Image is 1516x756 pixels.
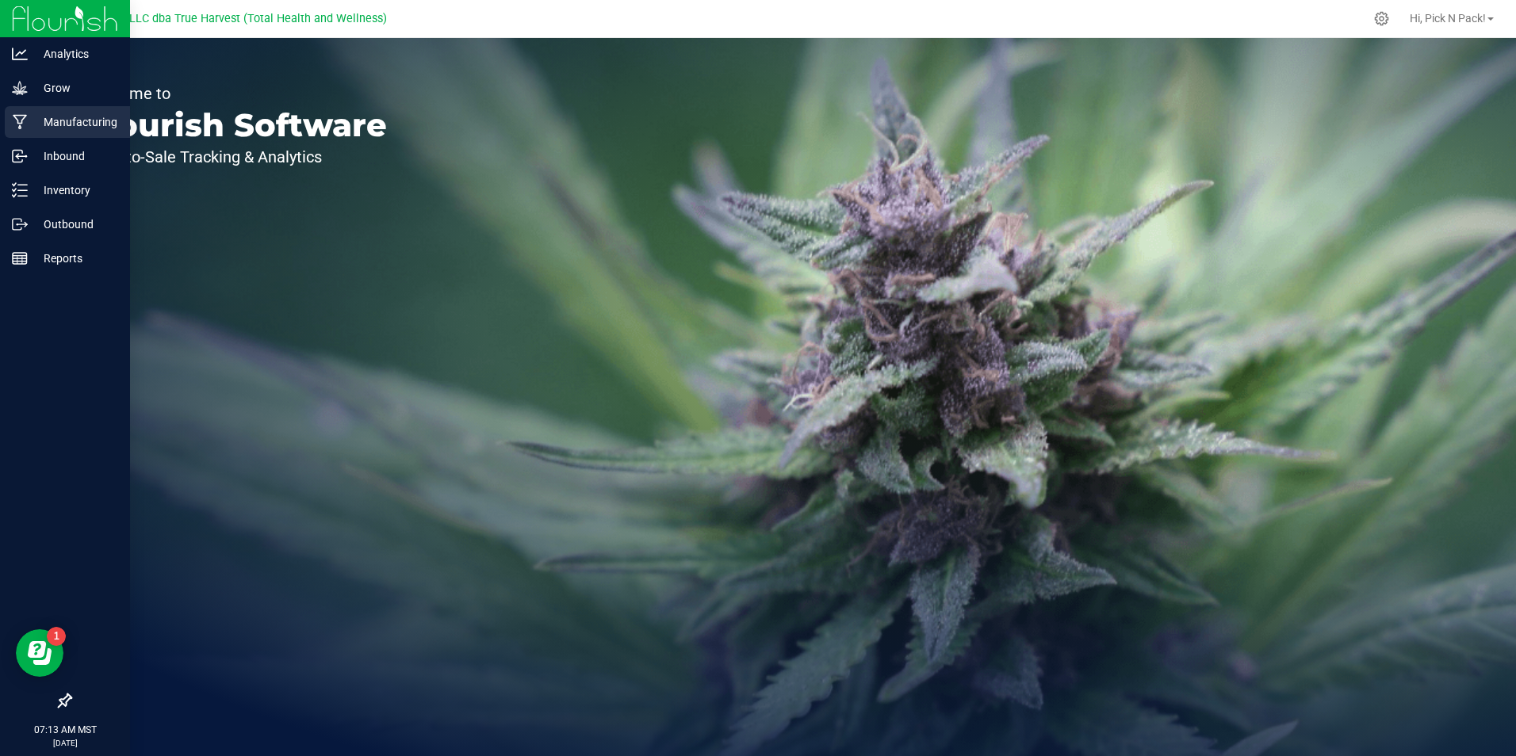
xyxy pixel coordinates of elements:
[28,44,123,63] p: Analytics
[12,250,28,266] inline-svg: Reports
[28,78,123,97] p: Grow
[28,147,123,166] p: Inbound
[12,114,28,130] inline-svg: Manufacturing
[1372,11,1392,26] div: Manage settings
[86,109,387,141] p: Flourish Software
[47,627,66,646] iframe: Resource center unread badge
[12,216,28,232] inline-svg: Outbound
[28,215,123,234] p: Outbound
[86,149,387,165] p: Seed-to-Sale Tracking & Analytics
[7,737,123,749] p: [DATE]
[16,629,63,677] iframe: Resource center
[12,46,28,62] inline-svg: Analytics
[1410,12,1486,25] span: Hi, Pick N Pack!
[28,249,123,268] p: Reports
[28,181,123,200] p: Inventory
[12,182,28,198] inline-svg: Inventory
[12,148,28,164] inline-svg: Inbound
[46,12,387,25] span: DXR FINANCE 4 LLC dba True Harvest (Total Health and Wellness)
[12,80,28,96] inline-svg: Grow
[28,113,123,132] p: Manufacturing
[86,86,387,101] p: Welcome to
[7,723,123,737] p: 07:13 AM MST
